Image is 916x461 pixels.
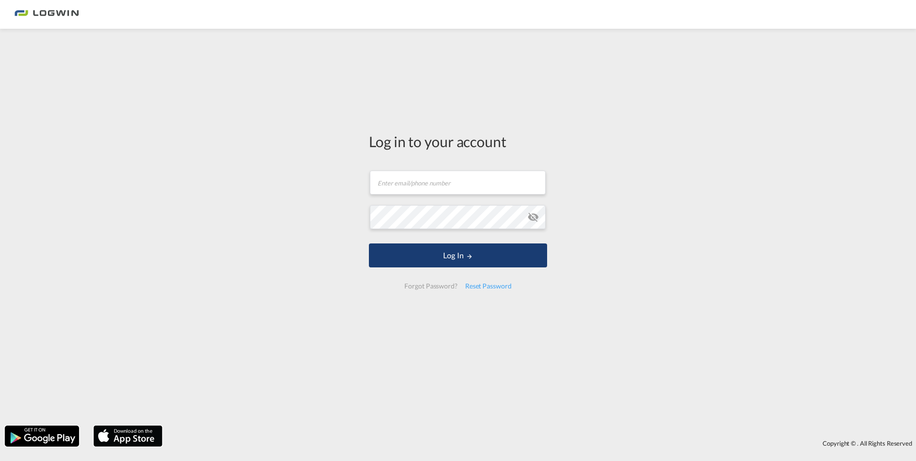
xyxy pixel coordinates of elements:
img: apple.png [92,425,163,448]
button: LOGIN [369,243,547,267]
img: google.png [4,425,80,448]
div: Log in to your account [369,131,547,151]
div: Reset Password [461,277,515,295]
div: Copyright © . All Rights Reserved [167,435,916,451]
img: bc73a0e0d8c111efacd525e4c8ad7d32.png [14,4,79,25]
input: Enter email/phone number [370,171,546,195]
div: Forgot Password? [401,277,461,295]
md-icon: icon-eye-off [527,211,539,223]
